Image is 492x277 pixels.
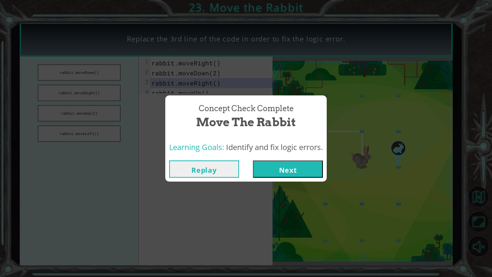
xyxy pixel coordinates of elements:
[226,142,323,152] span: Identify and fix logic errors.
[169,142,224,152] span: Learning Goals:
[196,114,296,130] span: Move the Rabbit
[253,160,323,178] button: Next
[199,103,294,114] span: Concept Check Complete
[169,160,239,178] button: Replay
